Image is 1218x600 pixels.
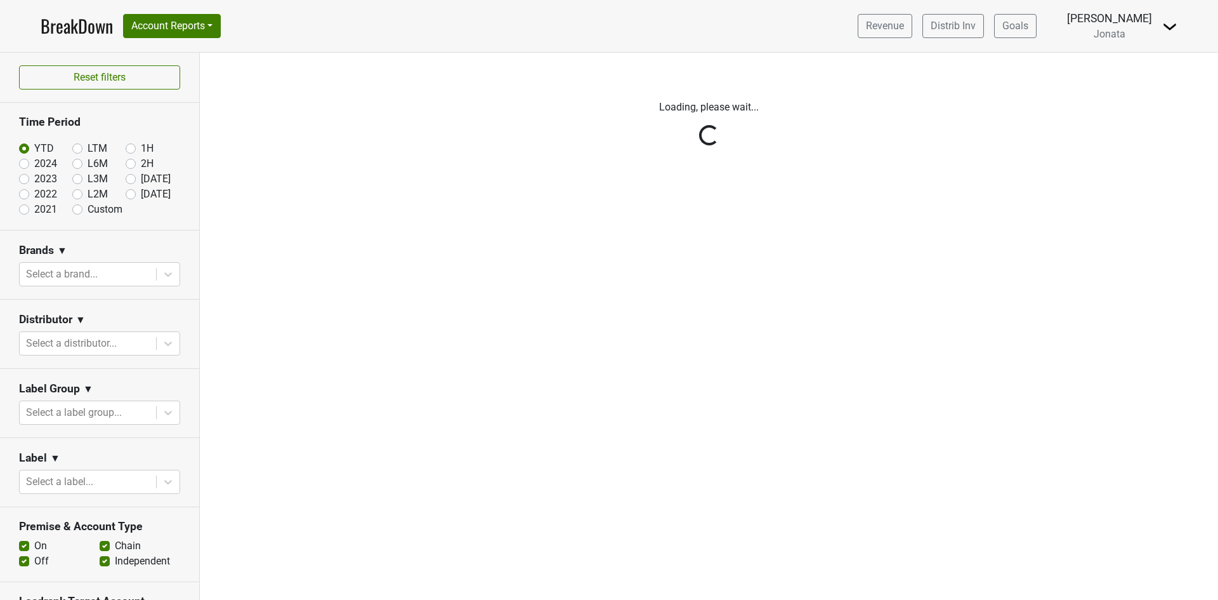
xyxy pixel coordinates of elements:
img: Dropdown Menu [1162,19,1177,34]
a: Revenue [858,14,912,38]
div: [PERSON_NAME] [1067,10,1152,27]
a: BreakDown [41,13,113,39]
a: Goals [994,14,1037,38]
span: Jonata [1094,28,1125,40]
button: Account Reports [123,14,221,38]
p: Loading, please wait... [357,100,1061,115]
a: Distrib Inv [922,14,984,38]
